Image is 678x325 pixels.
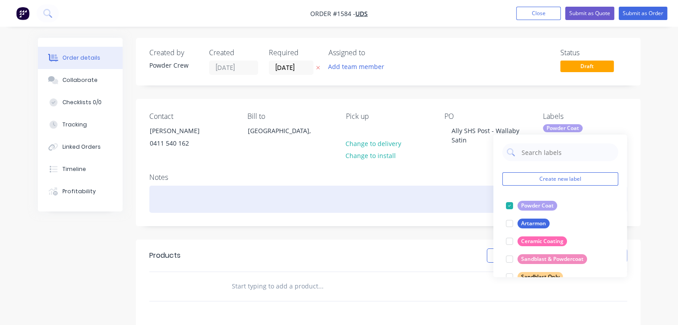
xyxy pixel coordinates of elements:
[502,217,553,230] button: Artarmon
[150,137,224,150] div: 0411 540 162
[329,61,389,73] button: Add team member
[209,49,258,57] div: Created
[517,219,549,228] div: Artarmon
[560,49,627,57] div: Status
[502,199,560,212] button: Powder Coat
[62,121,87,129] div: Tracking
[517,254,587,264] div: Sandblast & Powdercoat
[517,201,557,211] div: Powder Coat
[149,61,198,70] div: Powder Crew
[38,47,123,69] button: Order details
[247,112,332,121] div: Bill to
[565,7,614,20] button: Submit as Quote
[149,112,234,121] div: Contact
[38,91,123,114] button: Checklists 0/0
[444,112,529,121] div: PO
[248,125,322,137] div: [GEOGRAPHIC_DATA],
[231,277,410,295] input: Start typing to add a product...
[240,124,329,153] div: [GEOGRAPHIC_DATA],
[329,49,418,57] div: Assigned to
[62,143,101,151] div: Linked Orders
[38,180,123,203] button: Profitability
[502,253,590,265] button: Sandblast & Powdercoat
[62,98,102,106] div: Checklists 0/0
[269,49,318,57] div: Required
[62,165,86,173] div: Timeline
[38,136,123,158] button: Linked Orders
[516,7,561,20] button: Close
[310,9,355,18] span: Order #1584 -
[16,7,29,20] img: Factory
[346,112,430,121] div: Pick up
[444,124,529,146] div: Ally SHS Post - Wallaby Satin
[543,124,583,132] div: Powder Coat
[62,76,98,84] div: Collaborate
[142,124,231,153] div: [PERSON_NAME]0411 540 162
[323,61,389,73] button: Add team member
[543,112,627,121] div: Labels
[62,187,96,195] div: Profitability
[149,173,627,182] div: Notes
[38,114,123,136] button: Tracking
[502,271,566,283] button: Sandblast Only
[38,69,123,91] button: Collaborate
[487,248,556,263] button: Show / Hide columns
[502,235,570,248] button: Ceramic Coating
[517,236,567,246] div: Ceramic Coating
[355,9,368,18] a: UDS
[520,143,613,161] input: Search labels
[150,125,224,137] div: [PERSON_NAME]
[149,250,181,261] div: Products
[517,272,563,282] div: Sandblast Only
[38,158,123,180] button: Timeline
[341,150,401,162] button: Change to install
[62,54,100,62] div: Order details
[149,49,198,57] div: Created by
[502,172,618,186] button: Create new label
[341,137,406,149] button: Change to delivery
[560,61,614,72] span: Draft
[619,7,667,20] button: Submit as Order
